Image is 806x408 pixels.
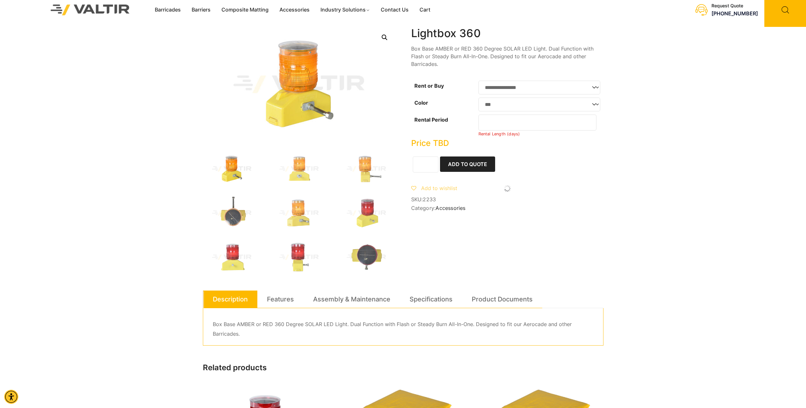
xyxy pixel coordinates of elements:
span: SKU: [411,196,603,203]
a: Description [213,291,248,308]
img: An orange rotating beacon light mounted on a yellow base, commonly used for warning or signaling. [270,152,328,186]
label: Color [414,100,428,106]
p: Box Base AMBER or RED 360 Degree SOLAR LED Light. Dual Function with Flash or Steady Burn All-In-... [411,45,603,68]
a: Product Documents [472,291,533,308]
a: Barricades [149,5,186,15]
img: A red warning light mounted on a yellow base, designed for alert signals or safety notifications. [337,196,395,230]
a: Accessories [274,5,315,15]
a: Specifications [410,291,453,308]
button: Add to Quote [440,156,495,172]
a: Assembly & Maintenance [313,291,390,308]
a: Contact Us [375,5,414,15]
input: Product quantity [413,156,438,172]
input: Number [478,115,597,131]
span: Category: [411,205,603,211]
a: Industry Solutions [315,5,376,15]
a: Barriers [186,5,216,15]
a: Features [267,291,294,308]
span: 2233 [423,196,436,203]
a: Cart [414,5,436,15]
img: An orange rotating beacon light mounted on a yellow base, designed for visibility and safety. [270,196,328,230]
a: Composite Matting [216,5,274,15]
img: A red warning light mounted on a yellow base, designed for alert signals or notifications. [270,240,328,275]
h2: Related products [203,363,603,372]
a: call (888) 496-3625 [711,10,758,17]
small: Rental Length (days) [478,132,520,136]
a: Open this option [379,32,390,43]
img: A yellow device with a circular black lens and an orange border, featuring a metal rod on top. [203,196,261,230]
img: A red warning light mounted on a yellow base, designed for alert signals. [203,240,261,275]
img: Light_360Box_Amber_3Q.jpg [203,152,261,186]
p: Box Base AMBER or RED 360 Degree SOLAR LED Light. Dual Function with Flash or Steady Burn All-In-... [213,320,594,339]
bdi: Price TBD [411,138,449,148]
label: Rent or Buy [414,83,444,89]
img: An orange rotating beacon light mounted on a yellow base with a metal attachment. [337,152,395,186]
img: A solar-powered warning light with a round red lens and a yellow base. [337,240,395,275]
th: Rental Period [411,113,478,138]
h1: Lightbox 360 [411,27,603,40]
div: Accessibility Menu [4,390,18,404]
div: Request Quote [711,3,758,9]
a: Accessories [436,205,465,211]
